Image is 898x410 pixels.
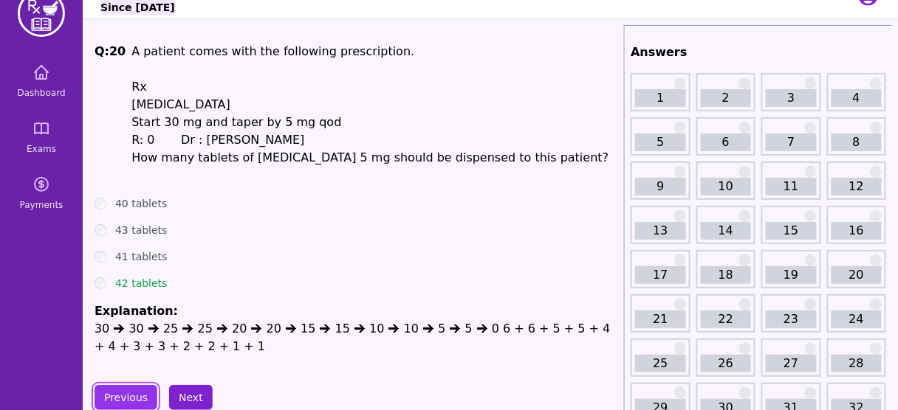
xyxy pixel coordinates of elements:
h1: Q: 20 [95,43,126,184]
button: Previous [95,385,157,410]
span: How many tablets of [MEDICAL_DATA] 5 mg should be dispensed to this patient? [131,150,609,164]
a: Exams [6,111,77,164]
a: 9 [635,178,685,195]
span: [MEDICAL_DATA] [131,97,230,111]
a: 2 [701,89,751,107]
a: 4 [832,89,882,107]
span: R: 0 Dr : [PERSON_NAME] [131,133,304,147]
a: 13 [635,222,685,240]
a: 8 [832,133,882,151]
a: 5 [635,133,685,151]
a: 28 [832,355,882,372]
span: Rx [131,80,147,94]
a: 16 [832,222,882,240]
a: Payments [6,167,77,220]
label: 40 tablets [115,196,168,211]
a: 6 [701,133,751,151]
span: Exams [27,143,56,155]
a: 19 [766,266,816,284]
span: Explanation: [95,304,178,318]
a: 22 [701,310,751,328]
button: Next [169,385,213,410]
a: 27 [766,355,816,372]
a: 12 [832,178,882,195]
a: 7 [766,133,816,151]
a: 21 [635,310,685,328]
a: 14 [701,222,751,240]
span: A patient comes with the following prescription. [131,44,414,58]
a: 15 [766,222,816,240]
label: 43 tablets [115,223,168,237]
a: 1 [635,89,685,107]
span: Payments [20,199,64,211]
span: Start 30 mg and taper by 5 mg qod [131,115,341,129]
span: Dashboard [17,87,65,99]
a: Dashboard [6,55,77,108]
p: 30 🡪 30 🡪 25 🡪 25 🡪 20 🡪 20 🡪 15 🡪 15 🡪 10 🡪 10 🡪 5 🡪 5 🡪 0 6 + 6 + 5 + 5 + 4 + 4 + 3 + 3 + 2 + 2... [95,320,618,355]
a: 25 [635,355,685,372]
a: 11 [766,178,816,195]
a: 10 [701,178,751,195]
a: 24 [832,310,882,328]
a: 17 [635,266,685,284]
a: 26 [701,355,751,372]
a: 23 [766,310,816,328]
label: 41 tablets [115,249,168,264]
a: 18 [701,266,751,284]
a: 20 [832,266,882,284]
a: 3 [766,89,816,107]
h2: Answers [631,44,886,61]
label: 42 tablets [115,276,168,291]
